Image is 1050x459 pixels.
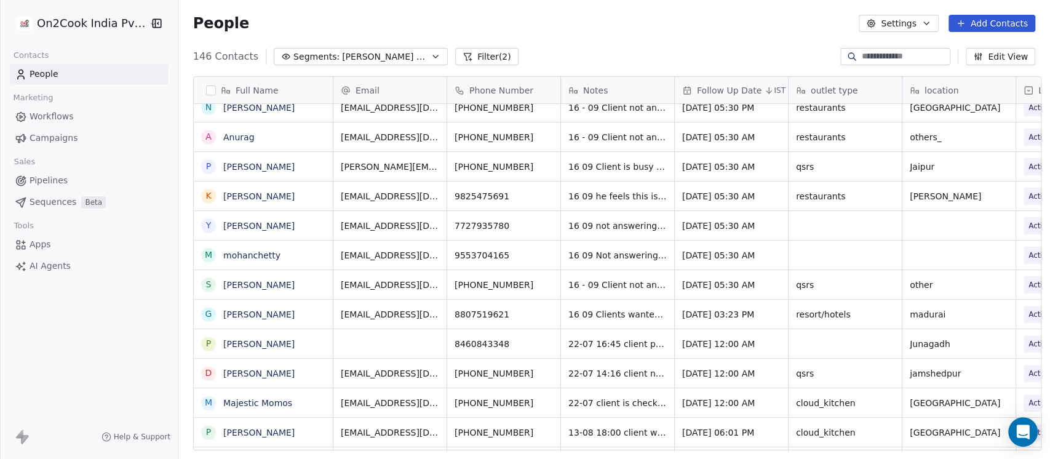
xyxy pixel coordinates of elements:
span: Segments: [293,50,340,63]
span: [PHONE_NUMBER] [455,426,553,439]
span: Beta [81,196,106,209]
span: 8807519621 [455,308,553,321]
span: [DATE] 05:30 AM [682,161,781,173]
span: 16 09 not answering calls [568,220,667,232]
span: [EMAIL_ADDRESS][DOMAIN_NAME] [341,190,439,202]
a: [PERSON_NAME] [223,191,295,201]
span: 16 09 Clients wanted to know the details have whatsapp the same 2-7 14:48 asked to share details ... [568,308,667,321]
span: [PHONE_NUMBER] [455,367,553,380]
span: [DATE] 12:00 AM [682,397,781,409]
a: [PERSON_NAME] [223,309,295,319]
span: 16 - 09 Client not answering calls WA Sent 23-06 16:25 customer mostly doing frying thing told me... [568,279,667,291]
span: Tools [9,217,39,235]
a: Majestic Momos [223,398,292,408]
div: D [205,367,212,380]
a: [PERSON_NAME] [223,369,295,378]
span: [DATE] 05:30 AM [682,220,781,232]
a: Anurag [223,132,255,142]
span: IST [774,86,786,95]
span: [EMAIL_ADDRESS][DOMAIN_NAME] [341,308,439,321]
span: [EMAIL_ADDRESS][DOMAIN_NAME] [341,102,439,114]
span: [EMAIL_ADDRESS][DOMAIN_NAME] [341,426,439,439]
span: resort/hotels [796,308,894,321]
span: cloud_kitchen [796,426,894,439]
span: [PHONE_NUMBER] [455,131,553,143]
span: [GEOGRAPHIC_DATA] [910,426,1008,439]
span: restaurants [796,190,894,202]
span: [GEOGRAPHIC_DATA] [910,102,1008,114]
a: AI Agents [10,256,168,276]
span: [PERSON_NAME][EMAIL_ADDRESS][DOMAIN_NAME] [341,161,439,173]
span: Help & Support [114,432,170,442]
button: Settings [859,15,938,32]
span: On2Cook India Pvt. Ltd. [37,15,146,31]
div: grid [194,104,333,451]
span: 13-08 18:00 client will discuss with his son and plan demo 30-06 14:28 asked for details he have ... [568,426,667,439]
span: jamshedpur [910,367,1008,380]
span: Sequences [30,196,76,209]
div: Full Name [194,77,333,103]
a: Help & Support [101,432,170,442]
span: [DATE] 05:30 PM [682,102,781,114]
span: People [30,68,58,81]
span: outlet type [811,84,858,97]
span: Campaigns [30,132,78,145]
div: P [206,426,211,439]
div: M [205,396,212,409]
span: Sales [9,153,41,171]
span: 16 - 09 Client not answering calls WA Sent 18-06 13:19 customer is saying he want to start his re... [568,102,667,114]
div: location [902,77,1016,103]
span: [PHONE_NUMBER] [455,161,553,173]
span: Phone Number [469,84,533,97]
button: Add Contacts [949,15,1035,32]
span: restaurants [796,131,894,143]
button: On2Cook India Pvt. Ltd. [15,13,141,34]
div: A [205,130,212,143]
a: Pipelines [10,170,168,191]
span: [PHONE_NUMBER] [455,397,553,409]
a: Campaigns [10,128,168,148]
span: Jaipur [910,161,1008,173]
a: SequencesBeta [10,192,168,212]
span: [EMAIL_ADDRESS][DOMAIN_NAME] [341,397,439,409]
span: 22-07 14:16 client not decided anything he checked other device also said it will take 1-2 month ... [568,367,667,380]
span: 8460843348 [455,338,553,350]
div: Follow Up DateIST [675,77,788,103]
a: [PERSON_NAME] [223,428,295,437]
span: 16 - 09 Client not answering calls WA Sent 17-06 16:28 customer has a cafe want to see how much a... [568,131,667,143]
span: Marketing [8,89,58,107]
a: People [10,64,168,84]
span: Pipelines [30,174,68,187]
span: 146 Contacts [193,49,258,64]
span: cloud_kitchen [796,397,894,409]
span: [DATE] 06:01 PM [682,426,781,439]
span: [PHONE_NUMBER] [455,102,553,114]
a: [PERSON_NAME] [223,339,295,349]
span: restaurants [796,102,894,114]
div: outlet type [789,77,902,103]
span: [EMAIL_ADDRESS][DOMAIN_NAME] [341,279,439,291]
span: 16 09 Not answering calls [568,249,667,261]
div: P [206,337,211,350]
span: AI Agents [30,260,71,273]
span: Notes [583,84,608,97]
span: [DATE] 12:00 AM [682,367,781,380]
div: m [205,249,212,261]
a: Workflows [10,106,168,127]
span: [PHONE_NUMBER] [455,279,553,291]
span: madurai [910,308,1008,321]
span: [DATE] 05:30 AM [682,131,781,143]
span: location [925,84,959,97]
span: qsrs [796,279,894,291]
span: [PERSON_NAME] 2025 Active [342,50,428,63]
span: 22-07 16:45 client postponed his plan 17-06 18:48 client plan to open new resto-cafe [568,338,667,350]
span: [EMAIL_ADDRESS][DOMAIN_NAME] [341,131,439,143]
span: [PERSON_NAME] [910,190,1008,202]
a: [PERSON_NAME] [223,221,295,231]
span: other [910,279,1008,291]
span: Email [356,84,380,97]
div: Email [333,77,447,103]
span: [DATE] 03:23 PM [682,308,781,321]
div: Notes [561,77,674,103]
span: Apps [30,238,51,251]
